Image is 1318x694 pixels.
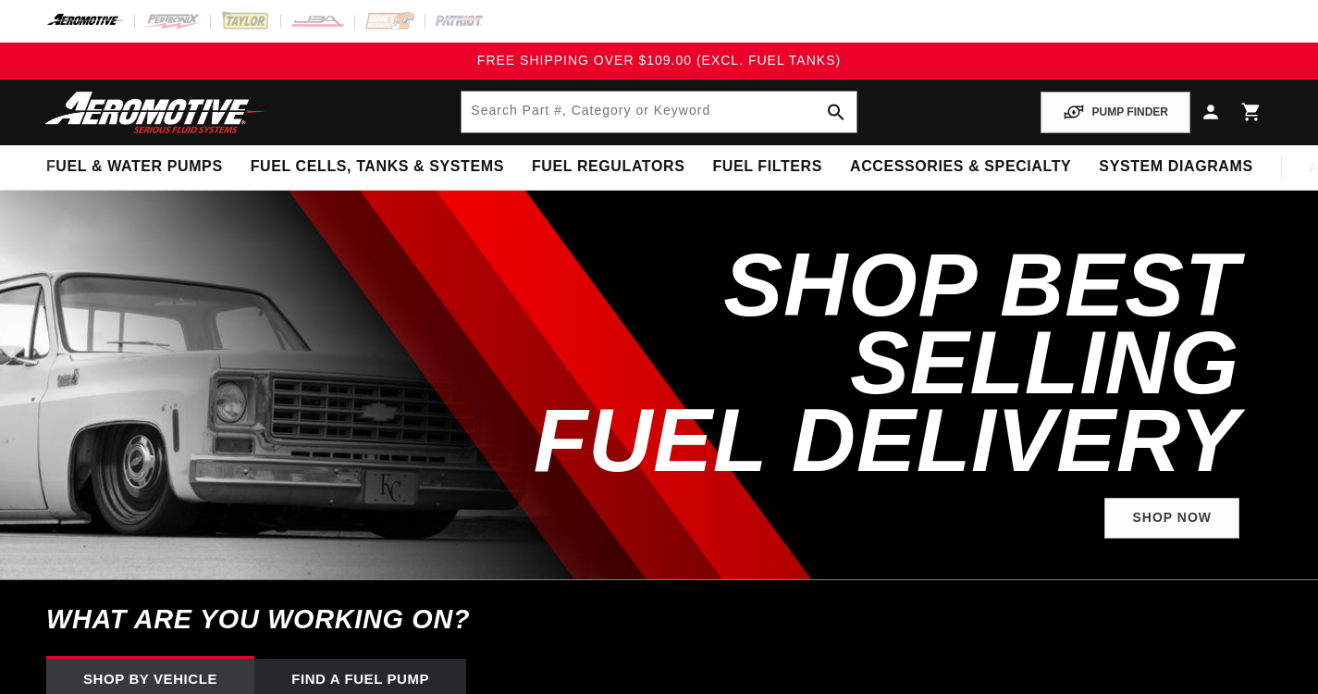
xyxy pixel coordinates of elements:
span: Fuel Regulators [532,157,684,177]
summary: Accessories & Specialty [836,145,1085,189]
button: PUMP FINDER [1041,92,1190,133]
span: Fuel Cells, Tanks & Systems [251,157,504,177]
img: Aeromotive [40,91,271,134]
input: Search by Part Number, Category or Keyword [462,92,856,132]
button: search button [816,92,856,132]
span: System Diagrams [1099,157,1252,177]
span: FREE SHIPPING OVER $109.00 (EXCL. FUEL TANKS) [477,53,841,68]
summary: Fuel & Water Pumps [32,145,237,189]
span: Accessories & Specialty [850,157,1071,177]
span: Fuel Filters [712,157,822,177]
summary: Fuel Filters [698,145,836,189]
summary: System Diagrams [1085,145,1266,189]
summary: Fuel Regulators [518,145,698,189]
a: Shop Now [1104,498,1239,539]
h2: SHOP BEST SELLING FUEL DELIVERY [449,246,1239,479]
span: Fuel & Water Pumps [46,157,223,177]
summary: Fuel Cells, Tanks & Systems [237,145,518,189]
